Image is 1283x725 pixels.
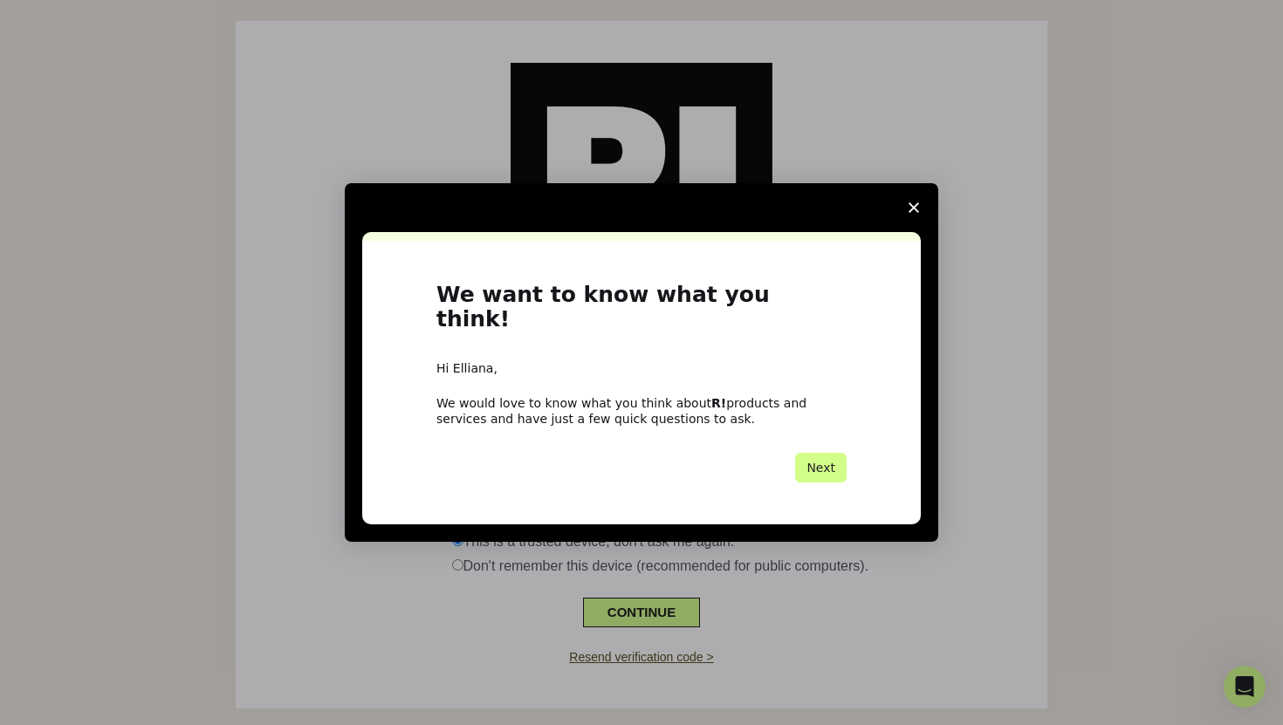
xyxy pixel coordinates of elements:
[711,396,726,410] b: R!
[889,183,938,232] span: Close survey
[436,360,847,378] div: Hi Elliana,
[436,395,847,427] div: We would love to know what you think about products and services and have just a few quick questi...
[436,283,847,343] h1: We want to know what you think!
[795,453,847,482] button: Next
